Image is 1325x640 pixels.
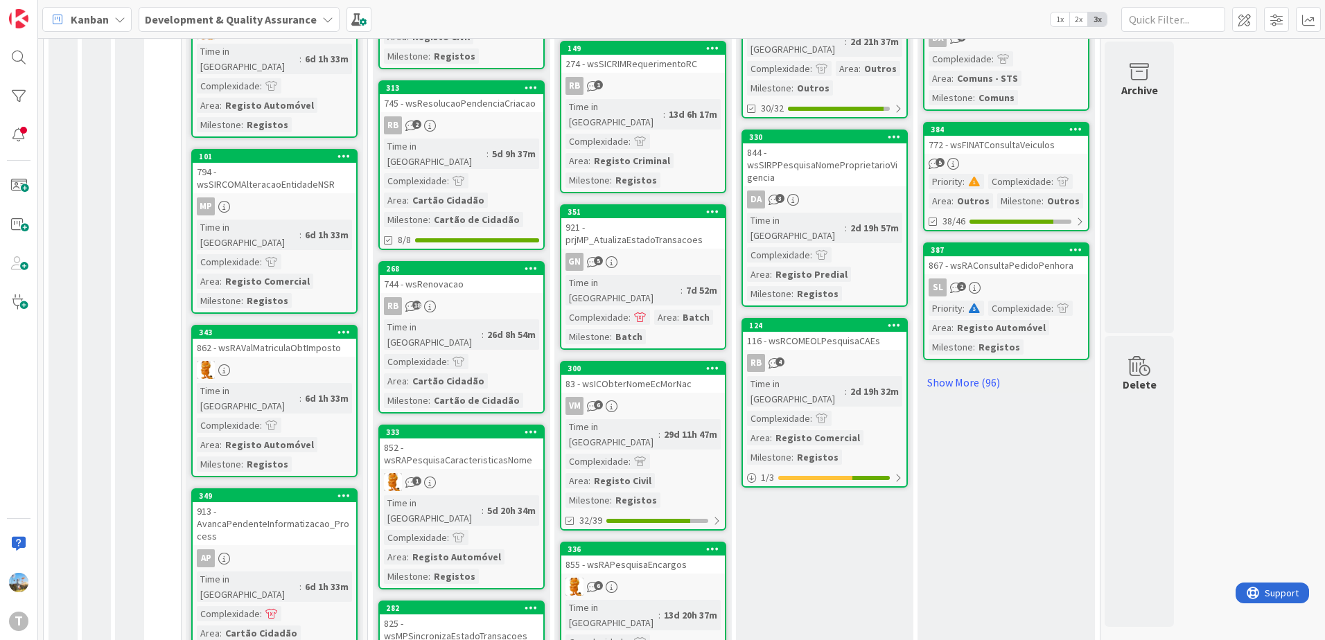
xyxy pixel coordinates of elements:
[923,242,1089,360] a: 387867 - wsRAConsultaPedidoPenhoraSLPriority:Complexidade:Area:Registo AutomóvelMilestone:Registos
[568,44,725,53] div: 149
[923,122,1089,231] a: 384772 - wsFINATConsultaVeiculosPriority:Complexidade:Area:OutrosMilestone:Outros38/46
[936,158,945,167] span: 5
[847,220,902,235] div: 2d 19h 57m
[660,607,721,623] div: 13d 20h 37m
[484,327,539,342] div: 26d 8h 54m
[747,354,765,372] div: RB
[923,371,1089,393] a: Show More (96)
[384,212,428,227] div: Milestone
[260,78,262,94] span: :
[384,393,428,408] div: Milestone
[861,61,900,76] div: Outros
[1042,193,1044,208] span: :
[197,117,241,132] div: Milestone
[428,569,430,584] span: :
[793,450,842,465] div: Registos
[561,543,725,555] div: 336
[772,267,851,282] div: Registo Predial
[588,153,590,168] span: :
[9,9,28,28] img: Visit kanbanzone.com
[191,325,358,477] a: 343862 - wsRAValMatriculaObtImpostoRLTime in [GEOGRAPHIC_DATA]:6d 1h 33mComplexidade:Area:Registo...
[568,207,725,217] div: 351
[197,418,260,433] div: Complexidade
[197,437,220,452] div: Area
[743,319,906,332] div: 124
[924,278,1088,296] div: SL
[565,172,610,188] div: Milestone
[743,319,906,350] div: 124116 - wsRCOMEOLPesquisaCAEs
[743,190,906,208] div: DA
[929,301,963,316] div: Priority
[199,152,356,161] div: 101
[629,134,631,149] span: :
[384,530,447,545] div: Complexidade
[951,193,954,208] span: :
[222,274,313,289] div: Registo Comercial
[193,326,356,357] div: 343862 - wsRAValMatriculaObtImposto
[663,107,665,122] span: :
[380,263,543,293] div: 268744 - wsRenovacao
[1051,174,1053,189] span: :
[560,204,726,350] a: 351921 - prjMP_AtualizaEstadoTransacoesGNTime in [GEOGRAPHIC_DATA]:7d 52mComplexidade:Area:BatchM...
[430,569,479,584] div: Registos
[859,61,861,76] span: :
[565,153,588,168] div: Area
[810,61,812,76] span: :
[299,51,301,66] span: :
[924,136,1088,154] div: 772 - wsFINATConsultaVeiculos
[384,319,482,350] div: Time in [GEOGRAPHIC_DATA]
[924,123,1088,154] div: 384772 - wsFINATConsultaVeiculos
[683,283,721,298] div: 7d 52m
[658,607,660,623] span: :
[380,473,543,491] div: RL
[489,146,539,161] div: 5d 9h 37m
[929,90,973,105] div: Milestone
[845,34,847,49] span: :
[772,430,863,445] div: Registo Comercial
[380,275,543,293] div: 744 - wsRenovacao
[565,473,588,488] div: Area
[241,293,243,308] span: :
[260,254,262,269] span: :
[565,419,658,450] div: Time in [GEOGRAPHIC_DATA]
[1044,193,1083,208] div: Outros
[681,283,683,298] span: :
[963,301,965,316] span: :
[770,267,772,282] span: :
[430,48,479,64] div: Registos
[447,530,449,545] span: :
[568,364,725,373] div: 300
[973,90,975,105] span: :
[407,373,409,389] span: :
[747,61,810,76] div: Complexidade
[299,391,301,406] span: :
[380,602,543,614] div: 282
[561,397,725,415] div: VM
[301,51,352,66] div: 6d 1h 33m
[386,83,543,93] div: 313
[565,454,629,469] div: Complexidade
[590,473,655,488] div: Registo Civil
[243,293,292,308] div: Registos
[565,134,629,149] div: Complexidade
[193,163,356,193] div: 794 - wsSIRCOMAlteracaoEntidadeNSR
[197,274,220,289] div: Area
[71,11,109,28] span: Kanban
[430,393,523,408] div: Cartão de Cidadão
[973,339,975,355] span: :
[384,373,407,389] div: Area
[561,42,725,73] div: 149274 - wsSICRIMRequerimentoRC
[924,244,1088,274] div: 387867 - wsRAConsultaPedidoPenhora
[931,125,1088,134] div: 384
[384,116,402,134] div: RB
[384,173,447,188] div: Complexidade
[220,98,222,113] span: :
[924,256,1088,274] div: 867 - wsRAConsultaPedidoPenhora
[743,354,906,372] div: RB
[791,450,793,465] span: :
[301,391,352,406] div: 6d 1h 33m
[380,116,543,134] div: RB
[193,326,356,339] div: 343
[942,214,965,229] span: 38/46
[743,131,906,143] div: 330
